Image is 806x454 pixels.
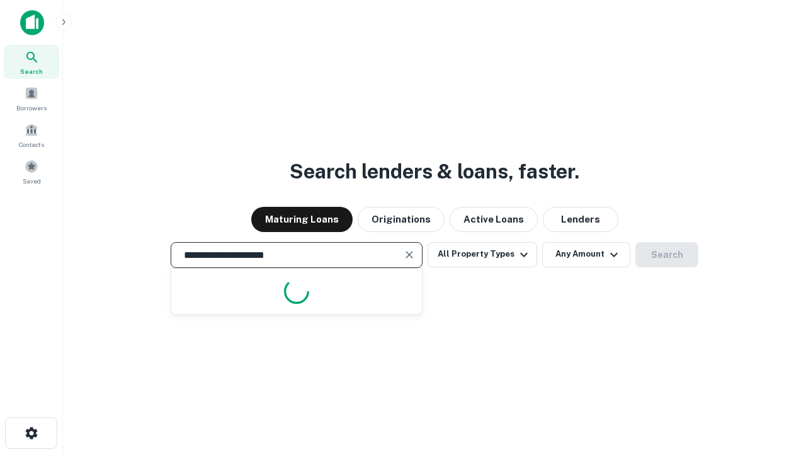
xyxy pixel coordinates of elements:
[543,207,618,232] button: Lenders
[542,242,630,267] button: Any Amount
[23,176,41,186] span: Saved
[19,139,44,149] span: Contacts
[20,66,43,76] span: Search
[4,118,59,152] a: Contacts
[4,45,59,79] a: Search
[20,10,44,35] img: capitalize-icon.png
[4,154,59,189] a: Saved
[428,242,537,267] button: All Property Types
[358,207,445,232] button: Originations
[743,353,806,414] iframe: Chat Widget
[4,81,59,115] a: Borrowers
[290,156,579,187] h3: Search lenders & loans, faster.
[400,246,418,264] button: Clear
[16,103,47,113] span: Borrowers
[251,207,353,232] button: Maturing Loans
[450,207,538,232] button: Active Loans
